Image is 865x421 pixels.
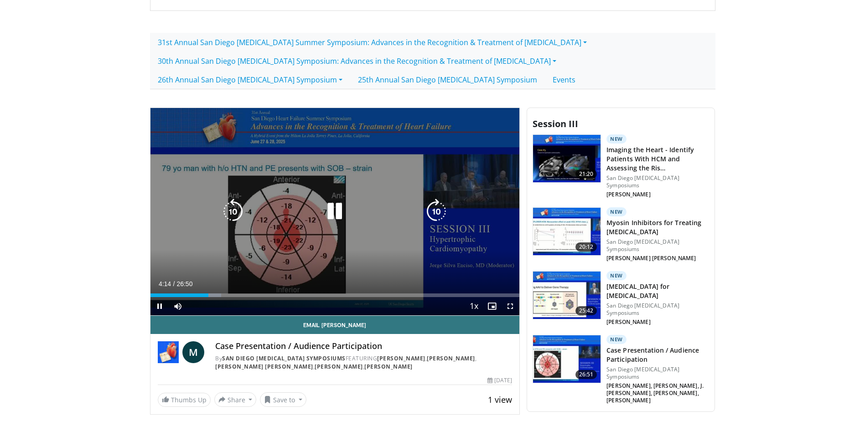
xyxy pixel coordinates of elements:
[214,392,257,407] button: Share
[606,175,709,189] p: San Diego [MEDICAL_DATA] Symposiums
[222,354,346,362] a: San Diego [MEDICAL_DATA] Symposiums
[150,316,520,334] a: Email [PERSON_NAME]
[215,341,512,351] h4: Case Presentation / Audience Participation
[350,70,545,89] a: 25th Annual San Diego [MEDICAL_DATA] Symposium
[150,51,564,71] a: 30th Annual San Diego [MEDICAL_DATA] Symposium: Advances in the Recognition & Treatment of [MEDIC...
[606,238,709,253] p: San Diego [MEDICAL_DATA] Symposiums
[215,354,512,371] div: By FEATURING , , , ,
[606,218,709,236] h3: Myosin Inhibitors for Treating [MEDICAL_DATA]
[606,134,627,144] p: New
[315,363,363,370] a: [PERSON_NAME]
[606,382,709,404] p: [PERSON_NAME], [PERSON_NAME], J. [PERSON_NAME], [PERSON_NAME], [PERSON_NAME]
[465,297,483,315] button: Playback Rate
[533,207,709,264] a: 20:12 New Myosin Inhibitors for Treating [MEDICAL_DATA] San Diego [MEDICAL_DATA] Symposiums [PERS...
[173,280,175,288] span: /
[575,169,597,179] span: 21:20
[606,271,627,280] p: New
[533,272,601,319] img: 36da0dc9-c754-4b45-afb3-f7d38f1043c7.150x105_q85_crop-smart_upscale.jpg
[575,242,597,252] span: 20:12
[150,297,169,315] button: Pause
[483,297,501,315] button: Enable picture-in-picture mode
[533,208,601,255] img: 1c106816-229c-4128-b5b8-54ae22cd5a9b.150x105_q85_crop-smart_upscale.jpg
[150,108,520,316] video-js: Video Player
[487,376,512,385] div: [DATE]
[533,335,709,406] a: 26:51 New Case Presentation / Audience Participation San Diego [MEDICAL_DATA] Symposiums [PERSON_...
[158,393,211,407] a: Thumbs Up
[260,392,306,407] button: Save to
[158,341,179,363] img: San Diego Heart Failure Symposiums
[150,293,520,297] div: Progress Bar
[488,394,512,405] span: 1 view
[150,70,350,89] a: 26th Annual San Diego [MEDICAL_DATA] Symposium
[533,335,601,383] img: 52df5ea7-8af6-4b6f-9310-e7b629561e12.150x105_q85_crop-smart_upscale.jpg
[606,346,709,364] h3: Case Presentation / Audience Participation
[606,366,709,380] p: San Diego [MEDICAL_DATA] Symposiums
[533,134,709,200] a: 21:20 New Imaging the Heart - Identify Patients With HCM and Assessing the Ris… San Diego [MEDICA...
[575,370,597,379] span: 26:51
[606,255,709,262] p: [PERSON_NAME] [PERSON_NAME]
[364,363,413,370] a: [PERSON_NAME]
[169,297,187,315] button: Mute
[575,306,597,315] span: 25:42
[150,33,595,52] a: 31st Annual San Diego [MEDICAL_DATA] Summer Symposium: Advances in the Recognition & Treatment of...
[182,341,204,363] a: M
[606,191,709,198] p: [PERSON_NAME]
[545,70,583,89] a: Events
[533,118,578,130] span: Session III
[606,335,627,344] p: New
[176,280,192,288] span: 26:50
[606,302,709,317] p: San Diego [MEDICAL_DATA] Symposiums
[215,363,313,370] a: [PERSON_NAME] [PERSON_NAME]
[606,318,709,326] p: [PERSON_NAME]
[606,207,627,216] p: New
[533,271,709,328] a: 25:42 New [MEDICAL_DATA] for [MEDICAL_DATA] San Diego [MEDICAL_DATA] Symposiums [PERSON_NAME]
[159,280,171,288] span: 4:14
[533,135,601,182] img: 86a4a248-9c20-4b1b-84d6-1da765b90131.150x105_q85_crop-smart_upscale.jpg
[606,145,709,173] h3: Imaging the Heart - Identify Patients With HCM and Assessing the Ris…
[501,297,519,315] button: Fullscreen
[606,282,709,300] h3: [MEDICAL_DATA] for [MEDICAL_DATA]
[377,354,425,362] a: [PERSON_NAME]
[427,354,475,362] a: [PERSON_NAME]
